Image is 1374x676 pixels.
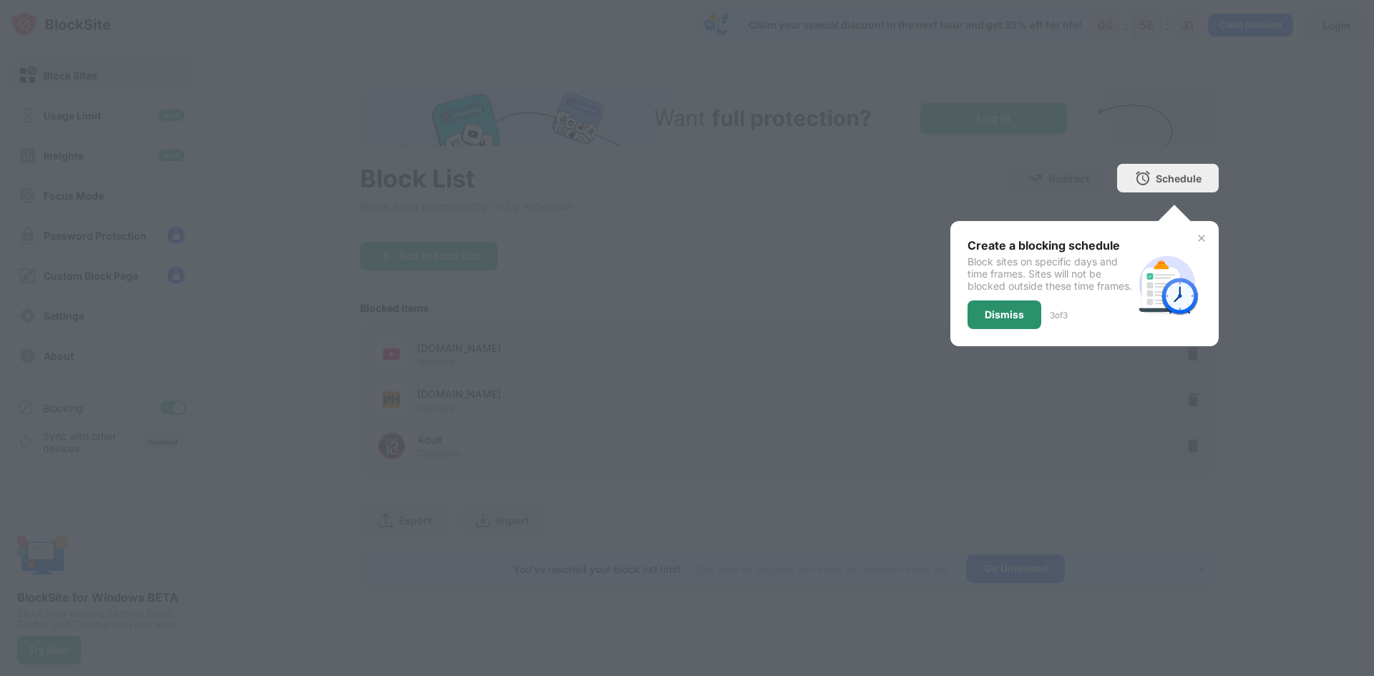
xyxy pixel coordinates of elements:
div: Dismiss [985,309,1024,320]
img: schedule.svg [1133,250,1202,318]
div: Block sites on specific days and time frames. Sites will not be blocked outside these time frames. [968,255,1133,292]
div: Schedule [1156,172,1202,185]
div: Create a blocking schedule [968,238,1133,253]
div: 3 of 3 [1050,310,1068,320]
img: x-button.svg [1196,232,1207,244]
